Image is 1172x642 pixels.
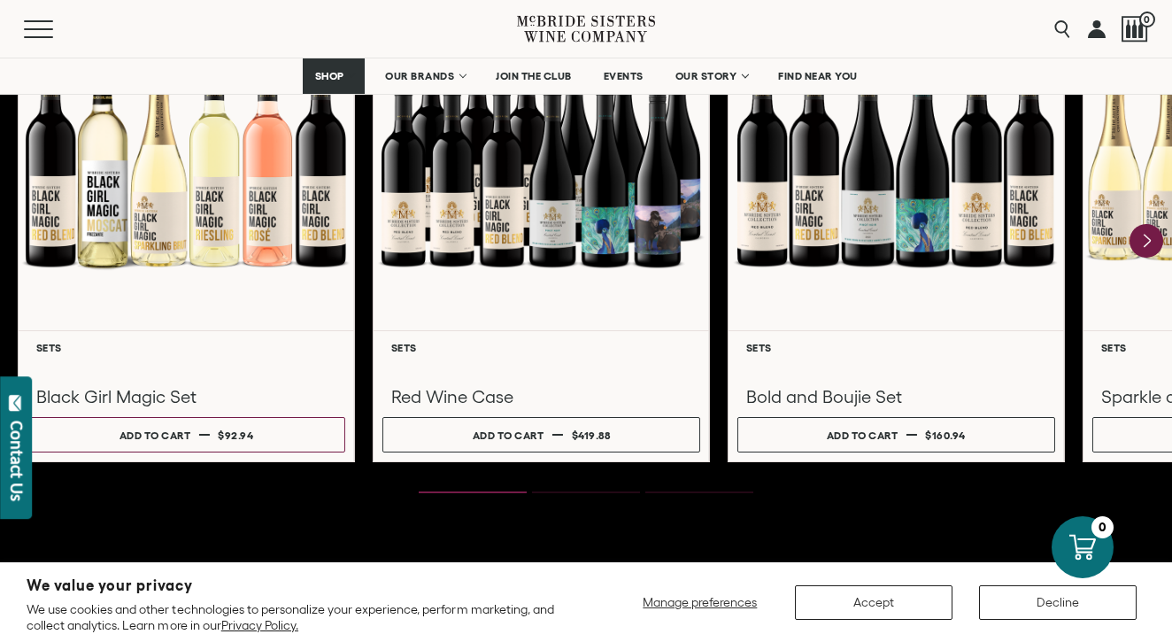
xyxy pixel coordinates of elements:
[391,385,691,408] h3: Red Wine Case
[604,70,644,82] span: EVENTS
[221,618,298,632] a: Privacy Policy.
[645,491,753,493] li: Page dot 3
[374,58,475,94] a: OUR BRANDS
[120,422,191,448] div: Add to cart
[643,595,757,609] span: Manage preferences
[1091,516,1114,538] div: 0
[746,342,1046,353] h6: Sets
[36,385,336,408] h3: Black Girl Magic Set
[664,58,759,94] a: OUR STORY
[746,385,1046,408] h3: Bold and Boujie Set
[979,585,1137,620] button: Decline
[27,578,576,593] h2: We value your privacy
[24,20,88,38] button: Mobile Menu Trigger
[737,417,1055,452] button: Add to cart $160.94
[218,429,253,441] span: $92.94
[572,429,611,441] span: $419.88
[632,585,768,620] button: Manage preferences
[592,58,655,94] a: EVENTS
[385,70,454,82] span: OUR BRANDS
[532,491,640,493] li: Page dot 2
[827,422,898,448] div: Add to cart
[484,58,583,94] a: JOIN THE CLUB
[8,421,26,501] div: Contact Us
[496,70,572,82] span: JOIN THE CLUB
[27,417,345,452] button: Add to cart $92.94
[925,429,966,441] span: $160.94
[314,70,344,82] span: SHOP
[675,70,737,82] span: OUR STORY
[36,342,336,353] h6: Sets
[303,58,365,94] a: SHOP
[27,601,576,633] p: We use cookies and other technologies to personalize your experience, perform marketing, and coll...
[391,342,691,353] h6: Sets
[419,491,527,493] li: Page dot 1
[1139,12,1155,27] span: 0
[778,70,858,82] span: FIND NEAR YOU
[767,58,869,94] a: FIND NEAR YOU
[1130,224,1163,258] button: Next
[473,422,544,448] div: Add to cart
[795,585,952,620] button: Accept
[382,417,700,452] button: Add to cart $419.88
